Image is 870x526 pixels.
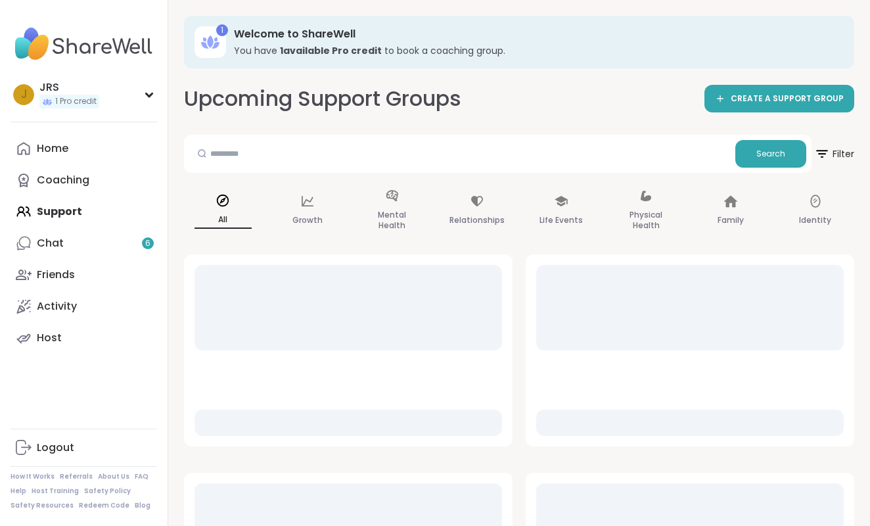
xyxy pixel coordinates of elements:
[449,212,505,228] p: Relationships
[11,21,157,67] img: ShareWell Nav Logo
[11,501,74,510] a: Safety Resources
[735,140,806,168] button: Search
[799,212,831,228] p: Identity
[731,93,844,105] span: CREATE A SUPPORT GROUP
[704,85,854,112] a: CREATE A SUPPORT GROUP
[814,138,854,170] span: Filter
[37,141,68,156] div: Home
[364,207,421,233] p: Mental Health
[814,135,854,173] button: Filter
[292,212,323,228] p: Growth
[216,24,228,36] div: 1
[11,472,55,481] a: How It Works
[539,212,583,228] p: Life Events
[280,44,382,57] b: 1 available Pro credit
[234,27,836,41] h3: Welcome to ShareWell
[234,44,836,57] h3: You have to book a coaching group.
[145,238,150,249] span: 6
[37,441,74,455] div: Logout
[11,487,26,496] a: Help
[135,472,149,481] a: FAQ
[37,173,89,187] div: Coaching
[55,96,97,107] span: 1 Pro credit
[37,236,64,251] div: Chat
[37,268,75,282] div: Friends
[21,86,27,103] span: J
[618,207,675,233] p: Physical Health
[11,227,157,259] a: Chat6
[11,133,157,164] a: Home
[11,432,157,464] a: Logout
[98,472,129,481] a: About Us
[32,487,79,496] a: Host Training
[756,148,785,160] span: Search
[11,322,157,354] a: Host
[11,291,157,322] a: Activity
[11,164,157,196] a: Coaching
[11,259,157,291] a: Friends
[184,84,461,114] h2: Upcoming Support Groups
[37,299,77,314] div: Activity
[718,212,744,228] p: Family
[79,501,129,510] a: Redeem Code
[195,212,252,229] p: All
[60,472,93,481] a: Referrals
[39,80,99,95] div: JRS
[84,487,131,496] a: Safety Policy
[37,331,62,345] div: Host
[135,501,150,510] a: Blog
